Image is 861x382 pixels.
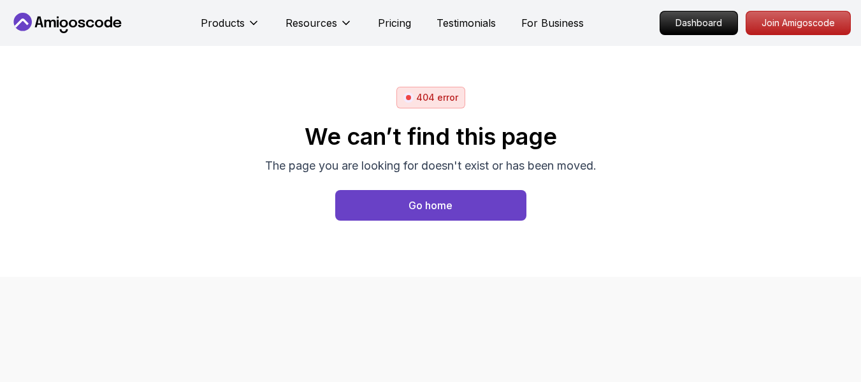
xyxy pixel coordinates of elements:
a: Testimonials [437,15,496,31]
a: Join Amigoscode [746,11,851,35]
button: Go home [335,190,526,221]
p: Resources [286,15,337,31]
p: 404 error [416,91,458,104]
p: The page you are looking for doesn't exist or has been moved. [265,157,597,175]
p: Join Amigoscode [746,11,850,34]
a: Dashboard [660,11,738,35]
h2: We can’t find this page [265,124,597,149]
a: Pricing [378,15,411,31]
a: For Business [521,15,584,31]
p: Dashboard [660,11,737,34]
p: Products [201,15,245,31]
button: Products [201,15,260,41]
a: Home page [335,190,526,221]
div: Go home [409,198,452,213]
button: Resources [286,15,352,41]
